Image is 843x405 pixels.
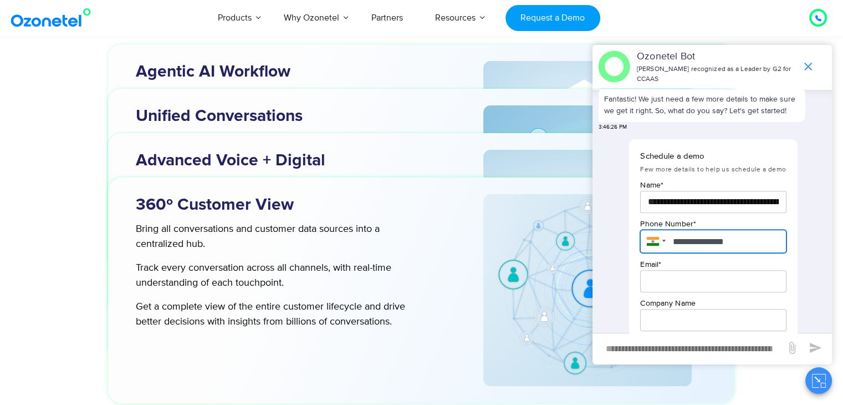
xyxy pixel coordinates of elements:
[136,300,423,330] p: Get a complete view of the entire customer lifecycle and drive better decisions with insights fro...
[136,194,446,216] h3: 360º Customer View
[640,179,786,191] p: Name *
[637,49,796,64] p: Ozonetel Bot
[598,339,780,359] div: new-msg-input
[604,93,800,117] p: Fantastic! We just need a few more details to make sure we get it right. So, what do you say? Let...
[640,165,786,174] span: Few more details to help us schedule a demo
[136,261,423,291] p: Track every conversation across all channels, with real-time understanding of each touchpoint.
[136,222,423,252] p: Bring all conversations and customer data sources into a centralized hub.
[505,5,600,31] a: Request a Demo
[136,150,446,171] h3: Advanced Voice + Digital
[640,297,786,309] p: Company Name
[637,64,796,84] p: [PERSON_NAME] recognized as a Leader by G2 for CCAAS
[598,50,630,83] img: header
[599,123,627,131] span: 3:46:26 PM
[640,150,786,163] p: Schedule a demo
[805,367,832,394] button: Close chat
[797,55,819,78] span: end chat or minimize
[640,230,669,253] div: India: + 91
[640,259,786,270] p: Email *
[640,218,786,230] p: Phone Number *
[136,105,446,127] h3: Unified Conversations
[136,61,446,83] h3: Agentic AI Workflow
